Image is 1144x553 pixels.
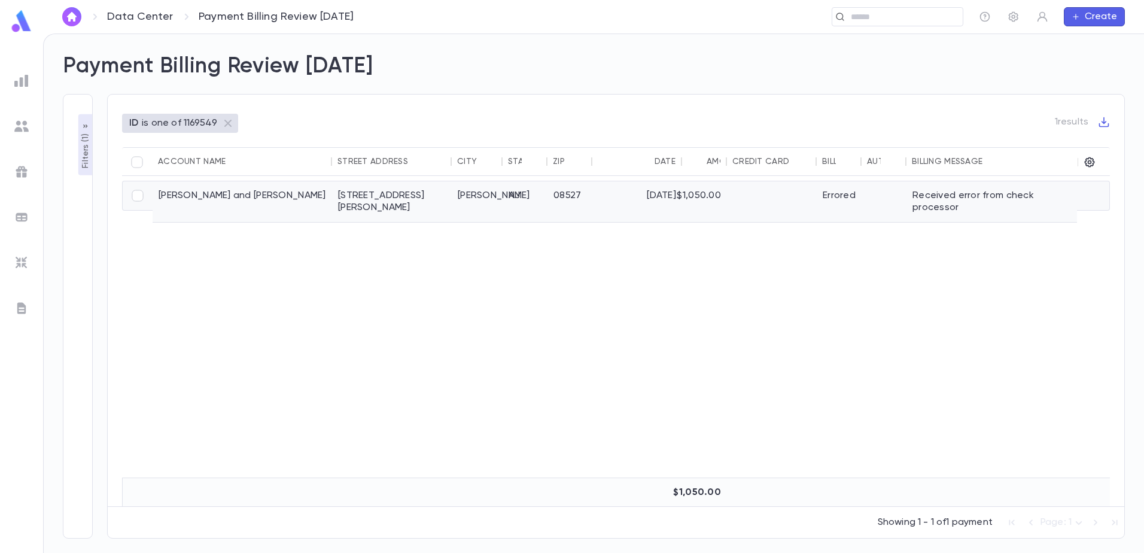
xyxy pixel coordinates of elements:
[14,256,29,270] img: imports_grey.530a8a0e642e233f2baf0ef88e8c9fcb.svg
[553,157,565,166] div: Zip
[508,157,533,166] div: State
[1055,116,1088,128] p: 1 results
[14,165,29,179] img: campaigns_grey.99e729a5f7ee94e3726e6486bddda8f1.svg
[14,74,29,88] img: reports_grey.c525e4749d1bce6a11f5fe2a8de1b229.svg
[122,114,238,133] div: IDis one of 1169549
[881,152,900,171] button: Sort
[107,10,173,23] a: Data Center
[635,152,655,171] button: Sort
[655,157,676,166] div: Date
[1040,513,1086,532] div: Page: 1
[226,152,245,171] button: Sort
[337,157,408,166] div: Street Address
[63,53,373,80] h2: Payment Billing Review [DATE]
[906,181,1086,222] div: Received error from check processor
[522,152,541,171] button: Sort
[687,152,707,171] button: Sort
[592,181,682,222] div: [DATE]
[452,181,503,222] div: [PERSON_NAME]
[682,478,727,507] div: $1,050.00
[14,119,29,133] img: students_grey.60c7aba0da46da39d6d829b817ac14fc.svg
[547,181,592,222] div: 08527
[912,157,982,166] div: Billing Message
[982,152,1002,171] button: Sort
[78,114,93,175] button: Filters (1)
[878,516,993,528] p: Showing 1 - 1 of 1 payment
[129,117,138,129] p: ID
[732,157,789,166] div: Credit Card
[332,181,452,222] div: [STREET_ADDRESS][PERSON_NAME]
[14,210,29,224] img: batches_grey.339ca447c9d9533ef1741baa751efc33.svg
[682,181,727,222] div: $1,050.00
[142,117,217,129] p: is one of 1169549
[80,131,92,168] p: Filters ( 1 )
[836,152,855,171] button: Sort
[1064,7,1125,26] button: Create
[565,152,584,171] button: Sort
[817,181,862,222] div: Errored
[14,301,29,315] img: letters_grey.7941b92b52307dd3b8a917253454ce1c.svg
[65,12,79,22] img: home_white.a664292cf8c1dea59945f0da9f25487c.svg
[408,152,427,171] button: Sort
[457,157,477,166] div: City
[477,152,496,171] button: Sort
[707,157,743,166] div: Amount
[1040,518,1072,527] span: Page: 1
[199,10,354,23] p: Payment Billing Review [DATE]
[10,10,34,33] img: logo
[153,181,332,222] div: [PERSON_NAME] and [PERSON_NAME]
[503,181,547,222] div: NJ
[789,152,808,171] button: Sort
[158,157,226,166] div: Account Name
